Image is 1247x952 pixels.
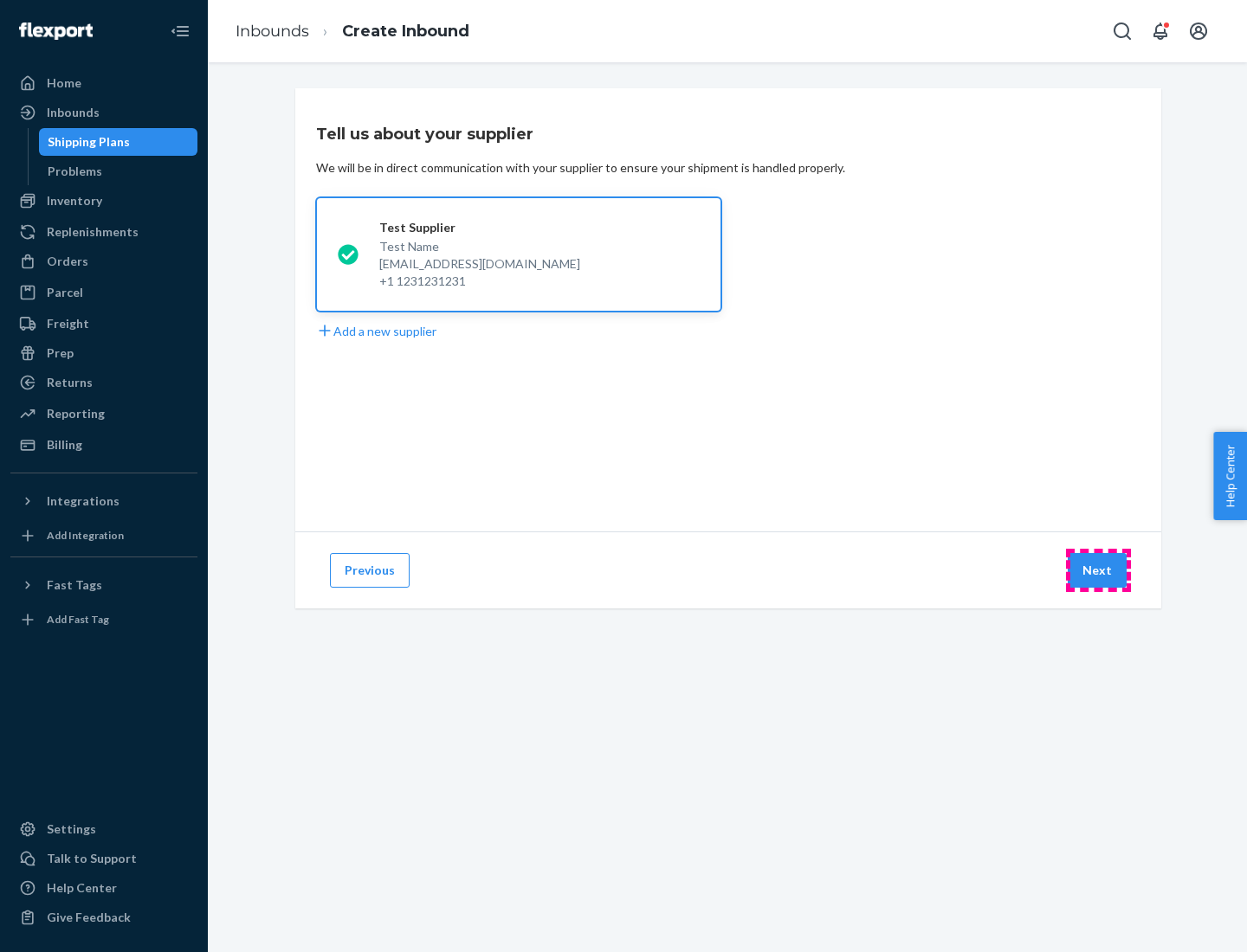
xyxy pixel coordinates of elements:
a: Home [10,69,197,97]
div: Talk to Support [47,850,137,867]
div: Parcel [47,284,83,301]
div: Give Feedback [47,909,131,926]
button: Add a new supplier [316,322,436,340]
a: Returns [10,369,197,396]
ol: breadcrumbs [222,6,483,57]
div: Returns [47,374,93,391]
a: Inbounds [10,99,197,126]
div: Settings [47,820,96,838]
div: Integrations [47,492,120,510]
a: Create Inbound [342,22,469,41]
button: Integrations [10,487,197,515]
a: Billing [10,431,197,459]
button: Open Search Box [1105,14,1140,48]
div: Problems [48,163,102,180]
a: Add Integration [10,522,197,550]
div: Prep [47,344,74,362]
div: Help Center [47,879,117,897]
div: Replenishments [47,223,139,241]
div: Freight [47,315,89,332]
div: We will be in direct communication with your supplier to ensure your shipment is handled properly. [316,159,845,177]
div: Inbounds [47,104,100,121]
a: Reporting [10,400,197,428]
a: Settings [10,815,197,843]
div: Inventory [47,192,102,209]
button: Give Feedback [10,904,197,931]
div: Add Fast Tag [47,612,109,627]
button: Previous [330,553,410,588]
button: Open account menu [1181,14,1216,48]
a: Talk to Support [10,845,197,872]
a: Prep [10,339,197,367]
div: Home [47,74,81,92]
a: Parcel [10,279,197,306]
button: Open notifications [1143,14,1178,48]
button: Next [1068,553,1127,588]
a: Freight [10,310,197,338]
a: Inbounds [236,22,309,41]
div: Fast Tags [47,576,102,594]
button: Fast Tags [10,571,197,599]
a: Help Center [10,874,197,902]
h3: Tell us about your supplier [316,123,533,145]
a: Shipping Plans [39,128,198,156]
div: Shipping Plans [48,133,130,151]
img: Flexport logo [19,23,93,40]
button: Help Center [1213,432,1247,520]
div: Billing [47,436,82,453]
button: Close Navigation [163,14,197,48]
a: Inventory [10,187,197,215]
div: Orders [47,253,88,270]
a: Orders [10,248,197,275]
a: Replenishments [10,218,197,246]
div: Add Integration [47,528,124,543]
a: Problems [39,158,198,185]
a: Add Fast Tag [10,606,197,634]
div: Reporting [47,405,105,422]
